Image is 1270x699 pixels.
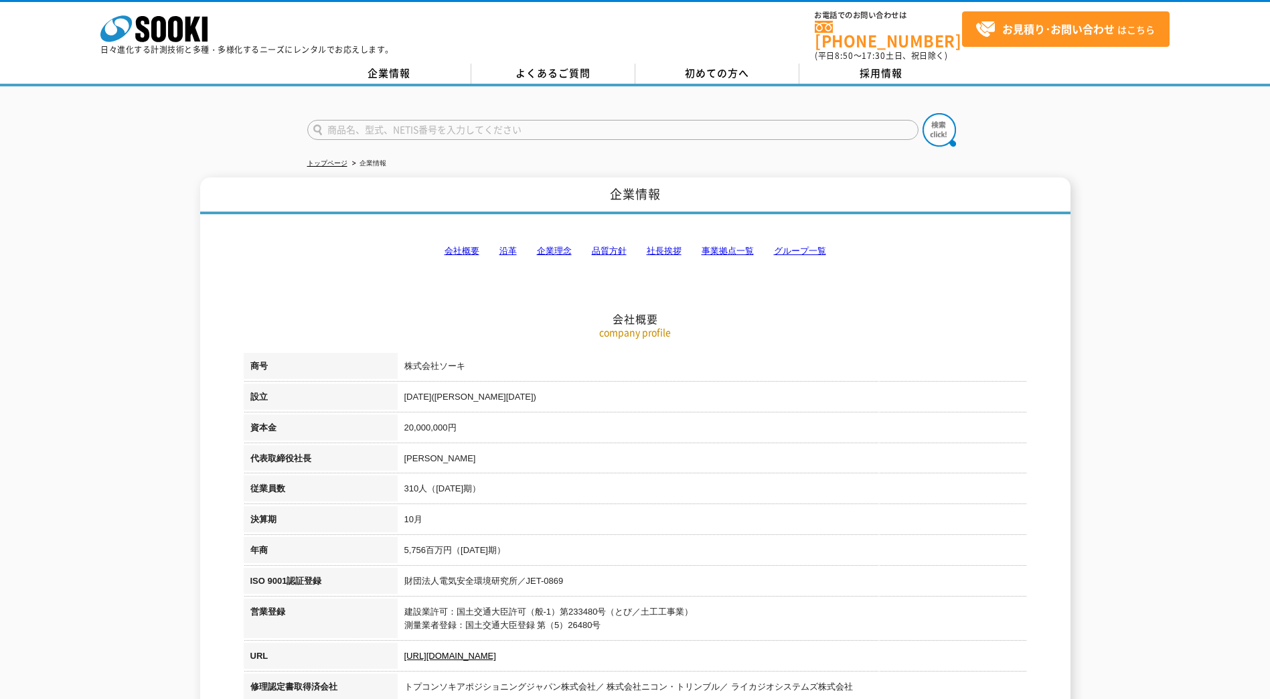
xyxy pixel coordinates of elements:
th: 従業員数 [244,475,398,506]
td: 5,756百万円（[DATE]期） [398,537,1027,568]
a: 事業拠点一覧 [702,246,754,256]
span: (平日 ～ 土日、祝日除く) [815,50,947,62]
span: 17:30 [862,50,886,62]
span: はこちら [975,19,1155,40]
th: 代表取締役社長 [244,445,398,476]
img: btn_search.png [923,113,956,147]
a: [PHONE_NUMBER] [815,21,962,48]
a: よくあるご質問 [471,64,635,84]
th: 商号 [244,353,398,384]
td: [DATE]([PERSON_NAME][DATE]) [398,384,1027,414]
td: 株式会社ソーキ [398,353,1027,384]
td: [PERSON_NAME] [398,445,1027,476]
input: 商品名、型式、NETIS番号を入力してください [307,120,919,140]
strong: お見積り･お問い合わせ [1002,21,1115,37]
a: 社長挨拶 [647,246,682,256]
td: 10月 [398,506,1027,537]
td: 20,000,000円 [398,414,1027,445]
span: 8:50 [835,50,854,62]
li: 企業情報 [349,157,386,171]
h2: 会社概要 [244,178,1027,326]
a: 品質方針 [592,246,627,256]
p: 日々進化する計測技術と多種・多様化するニーズにレンタルでお応えします。 [100,46,394,54]
a: グループ一覧 [774,246,826,256]
a: 初めての方へ [635,64,799,84]
th: 資本金 [244,414,398,445]
a: 沿革 [499,246,517,256]
td: 財団法人電気安全環境研究所／JET-0869 [398,568,1027,599]
h1: 企業情報 [200,177,1070,214]
th: ISO 9001認証登録 [244,568,398,599]
a: トップページ [307,159,347,167]
a: [URL][DOMAIN_NAME] [404,651,496,661]
th: 決算期 [244,506,398,537]
span: 初めての方へ [685,66,749,80]
td: 310人（[DATE]期） [398,475,1027,506]
th: 営業登録 [244,599,398,643]
a: 会社概要 [445,246,479,256]
td: 建設業許可：国土交通大臣許可（般-1）第233480号（とび／土工工事業） 測量業者登録：国土交通大臣登録 第（5）26480号 [398,599,1027,643]
a: 企業理念 [537,246,572,256]
th: 年商 [244,537,398,568]
a: お見積り･お問い合わせはこちら [962,11,1170,47]
p: company profile [244,325,1027,339]
a: 採用情報 [799,64,963,84]
a: 企業情報 [307,64,471,84]
span: お電話でのお問い合わせは [815,11,962,19]
th: URL [244,643,398,674]
th: 設立 [244,384,398,414]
